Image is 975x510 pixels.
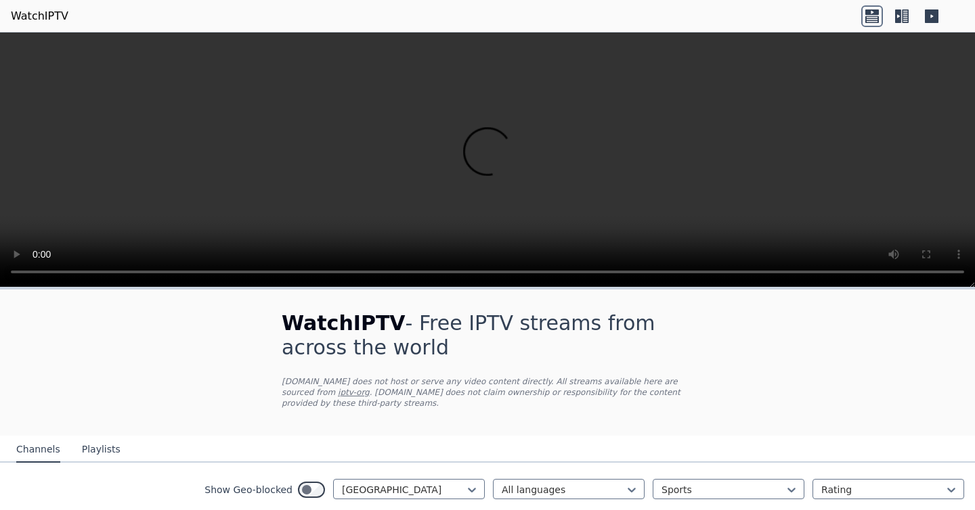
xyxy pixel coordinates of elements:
span: WatchIPTV [282,311,406,335]
button: Playlists [82,437,121,463]
a: iptv-org [338,388,370,397]
button: Channels [16,437,60,463]
a: WatchIPTV [11,8,68,24]
p: [DOMAIN_NAME] does not host or serve any video content directly. All streams available here are s... [282,376,693,409]
label: Show Geo-blocked [204,483,292,496]
h1: - Free IPTV streams from across the world [282,311,693,360]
